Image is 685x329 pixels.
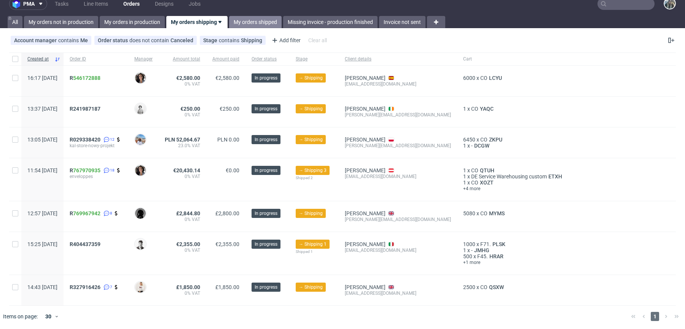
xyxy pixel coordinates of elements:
span: 1 [651,312,659,321]
div: [PERSON_NAME][EMAIL_ADDRESS][DOMAIN_NAME] [345,216,451,223]
span: 0% VAT [165,290,200,296]
span: Amount paid [212,56,239,62]
a: [PERSON_NAME] [345,106,386,112]
span: CO [480,75,487,81]
a: R767970935 [70,167,102,173]
a: 8 [102,210,112,216]
span: 0% VAT [165,247,200,253]
span: £1,850.00 [215,284,239,290]
span: Cart [463,56,564,62]
span: 1 [463,247,466,253]
span: In progress [255,241,277,248]
span: £1,850.00 [176,284,200,290]
span: €0.00 [226,167,239,173]
a: Invoice not sent [379,16,425,28]
a: [PERSON_NAME] [345,137,386,143]
div: x [463,137,564,143]
a: 546172888 [73,75,100,81]
span: In progress [255,210,277,217]
span: CO [480,137,487,143]
a: My orders not in production [24,16,98,28]
span: £2,800.00 [215,210,239,216]
div: [EMAIL_ADDRESS][DOMAIN_NAME] [345,247,451,253]
span: 8 [110,210,112,216]
span: CO [471,106,478,112]
span: pma [23,1,35,6]
img: Mari Fok [135,282,146,292]
div: x [463,106,564,112]
a: R404437359 [70,241,102,247]
a: R241987187 [70,106,102,112]
span: Account manager [14,37,58,43]
a: ETXH [547,173,564,180]
a: [PERSON_NAME] [345,75,386,81]
a: XOZT [478,180,495,186]
span: → Shipping 3 [299,167,327,174]
span: 500 [463,253,472,259]
div: x [463,253,564,259]
span: In progress [255,167,277,174]
div: Me [80,37,88,43]
span: 6450 [463,137,475,143]
span: R404437359 [70,241,100,247]
span: CO [471,167,478,173]
span: Client details [345,56,451,62]
a: All [8,16,22,28]
div: x [463,173,564,180]
img: Moreno Martinez Cristina [135,73,146,83]
span: €250.00 [180,106,200,112]
div: [EMAIL_ADDRESS][DOMAIN_NAME] [345,290,451,296]
span: +1 more [463,259,564,265]
span: 12:57 [DATE] [27,210,57,216]
img: Moreno Martinez Cristina [135,165,146,176]
div: 30 [41,311,54,322]
a: MYMS [487,210,506,216]
span: kal-store-nowy-projekt [70,143,122,149]
a: My orders shipped [229,16,282,28]
span: PLN 52,064.67 [165,137,200,143]
div: [EMAIL_ADDRESS][DOMAIN_NAME] [345,173,451,180]
span: 16:17 [DATE] [27,75,57,81]
span: 12 [110,137,115,143]
span: → Shipping [299,75,323,81]
span: R [70,210,100,216]
div: [PERSON_NAME][EMAIL_ADDRESS][DOMAIN_NAME] [345,143,451,149]
div: x [463,284,564,290]
span: In progress [255,105,277,112]
span: 0% VAT [165,81,200,87]
span: → Shipping 1 [299,241,327,248]
span: F45. [477,253,488,259]
a: 767970935 [73,167,100,173]
span: PLN 0.00 [217,137,239,143]
span: 18 [110,167,115,173]
a: R546172888 [70,75,102,81]
div: x [463,241,564,247]
a: [PERSON_NAME] [345,210,386,216]
span: QSXW [487,284,505,290]
div: Add filter [269,34,302,46]
span: Order ID [70,56,122,62]
a: QTUH [478,167,496,173]
span: ZKPU [487,137,504,143]
span: → Shipping [299,136,323,143]
a: 769967942 [73,210,100,216]
span: 1 [463,167,466,173]
span: YAQC [478,106,495,112]
div: Shipped 2 [296,175,333,181]
span: 0% VAT [165,173,200,180]
span: Order status [98,37,129,43]
span: 13:05 [DATE] [27,137,57,143]
span: Manager [134,56,153,62]
div: [EMAIL_ADDRESS][DOMAIN_NAME] [345,81,451,87]
a: PLSK [491,241,507,247]
span: €2,355.00 [215,241,239,247]
a: Missing invoice - production finished [283,16,378,28]
a: +4 more [463,186,564,192]
span: R029338420 [70,137,100,143]
a: R029338420 [70,137,102,143]
span: CO [471,180,478,186]
a: R769967942 [70,210,102,216]
span: 1000 [463,241,475,247]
